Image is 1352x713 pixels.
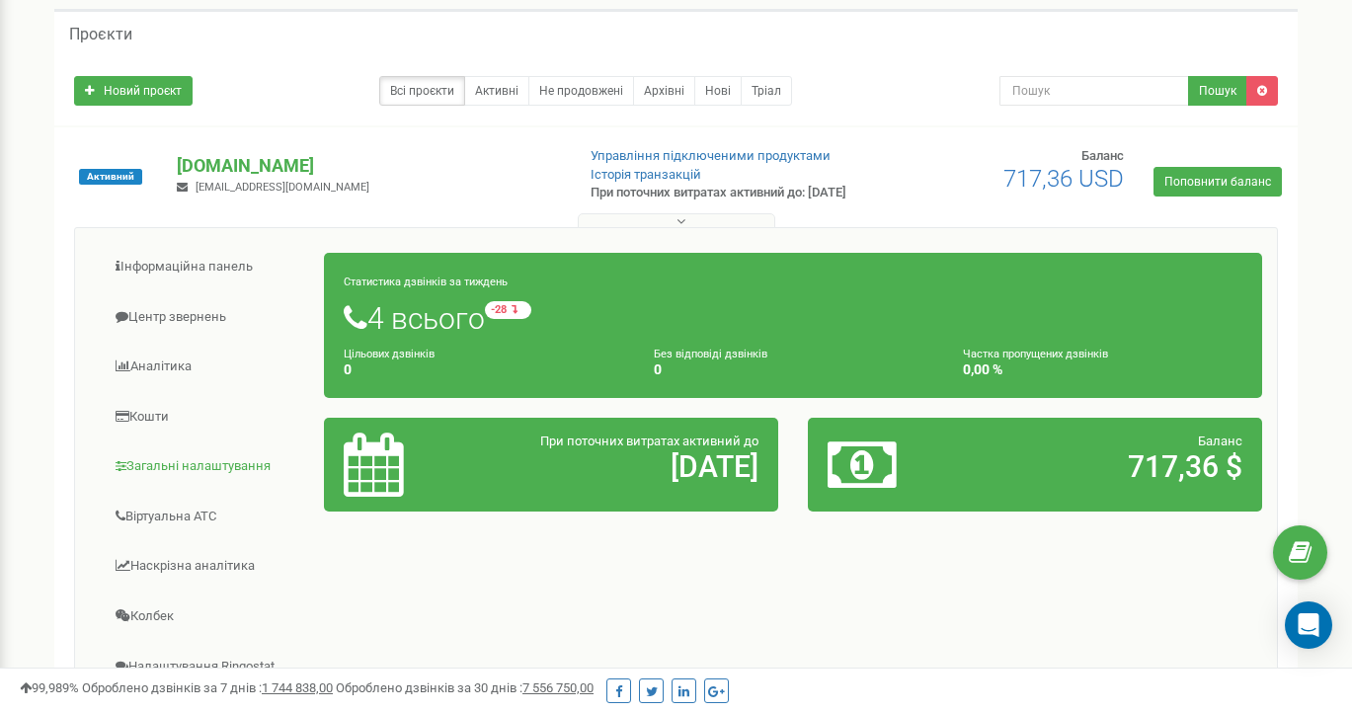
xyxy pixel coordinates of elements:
a: Налаштування Ringostat Smart Phone [90,643,325,709]
u: 7 556 750,00 [522,680,594,695]
span: Оброблено дзвінків за 30 днів : [336,680,594,695]
span: Активний [79,169,142,185]
p: При поточних витратах активний до: [DATE] [591,184,869,202]
a: Віртуальна АТС [90,493,325,541]
span: Баланс [1198,434,1242,448]
a: Центр звернень [90,293,325,342]
a: Поповнити баланс [1153,167,1282,197]
p: [DOMAIN_NAME] [177,153,558,179]
a: Наскрізна аналітика [90,542,325,591]
u: 1 744 838,00 [262,680,333,695]
span: Оброблено дзвінків за 7 днів : [82,680,333,695]
h2: 717,36 $ [976,450,1242,483]
input: Пошук [999,76,1189,106]
h2: [DATE] [492,450,758,483]
button: Пошук [1188,76,1247,106]
small: Частка пропущених дзвінків [963,348,1108,360]
a: Архівні [633,76,695,106]
a: Тріал [741,76,792,106]
a: Не продовжені [528,76,634,106]
h4: 0 [344,362,623,377]
a: Загальні налаштування [90,442,325,491]
h4: 0,00 % [963,362,1242,377]
a: Колбек [90,593,325,641]
a: Аналiтика [90,343,325,391]
h4: 0 [654,362,933,377]
span: При поточних витратах активний до [540,434,758,448]
a: Управління підключеними продуктами [591,148,831,163]
a: Нові [694,76,742,106]
a: Новий проєкт [74,76,193,106]
small: Статистика дзвінків за тиждень [344,276,508,288]
span: 717,36 USD [1003,165,1124,193]
span: [EMAIL_ADDRESS][DOMAIN_NAME] [196,181,369,194]
a: Інформаційна панель [90,243,325,291]
small: Без відповіді дзвінків [654,348,767,360]
h1: 4 всього [344,301,1242,335]
a: Активні [464,76,529,106]
span: Баланс [1081,148,1124,163]
small: Цільових дзвінків [344,348,435,360]
h5: Проєкти [69,26,132,43]
a: Кошти [90,393,325,441]
a: Всі проєкти [379,76,465,106]
small: -28 [485,301,531,319]
div: Open Intercom Messenger [1285,601,1332,649]
a: Історія транзакцій [591,167,701,182]
span: 99,989% [20,680,79,695]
